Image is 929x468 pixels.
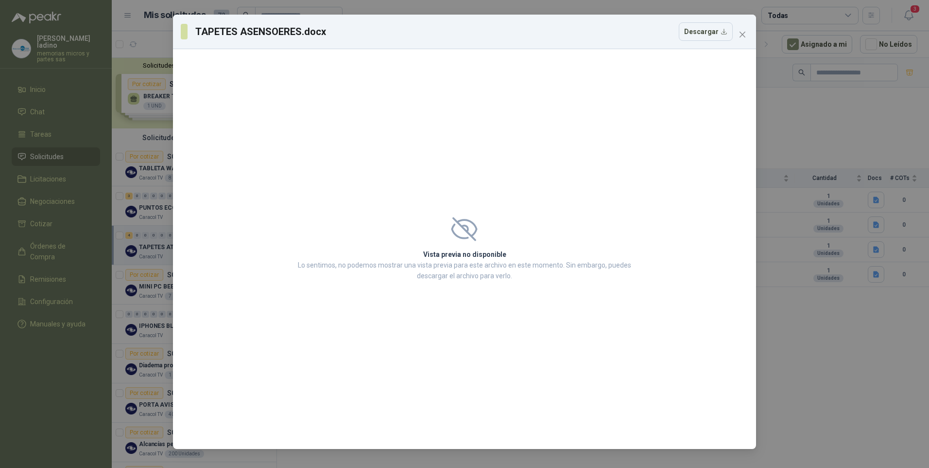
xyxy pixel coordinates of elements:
p: Lo sentimos, no podemos mostrar una vista previa para este archivo en este momento. Sin embargo, ... [295,260,634,281]
button: Descargar [679,22,733,41]
span: close [739,31,746,38]
h2: Vista previa no disponible [295,249,634,260]
h3: TAPETES ASENSOERES.docx [195,24,327,39]
button: Close [735,27,750,42]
